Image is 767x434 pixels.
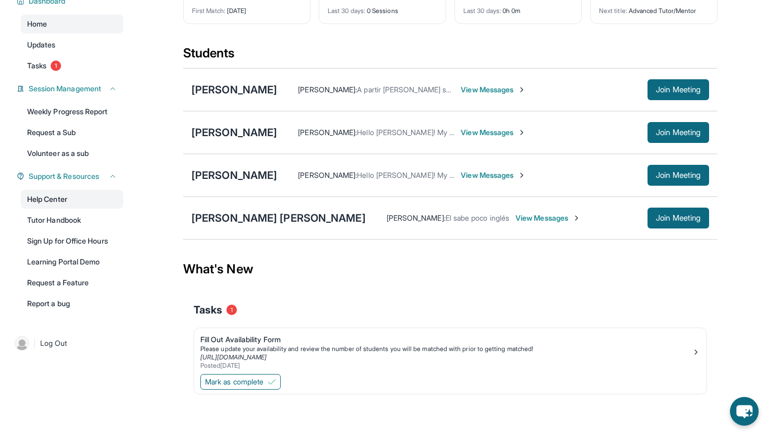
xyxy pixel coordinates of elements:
[40,338,67,348] span: Log Out
[599,1,709,15] div: Advanced Tutor/Mentor
[461,127,526,138] span: View Messages
[21,102,123,121] a: Weekly Progress Report
[298,85,357,94] span: [PERSON_NAME] :
[268,378,276,386] img: Mark as complete
[648,165,709,186] button: Join Meeting
[21,190,123,209] a: Help Center
[21,56,123,75] a: Tasks1
[191,82,277,97] div: [PERSON_NAME]
[648,122,709,143] button: Join Meeting
[27,19,47,29] span: Home
[21,294,123,313] a: Report a bug
[648,208,709,228] button: Join Meeting
[27,40,56,50] span: Updates
[656,215,701,221] span: Join Meeting
[463,7,501,15] span: Last 30 days :
[656,172,701,178] span: Join Meeting
[192,7,225,15] span: First Match :
[205,377,263,387] span: Mark as complete
[656,87,701,93] span: Join Meeting
[328,1,437,15] div: 0 Sessions
[516,213,581,223] span: View Messages
[200,353,267,361] a: [URL][DOMAIN_NAME]
[33,337,36,349] span: |
[21,35,123,54] a: Updates
[599,7,627,15] span: Next title :
[21,232,123,250] a: Sign Up for Office Hours
[183,45,717,68] div: Students
[518,128,526,137] img: Chevron-Right
[183,246,717,292] div: What's New
[191,168,277,183] div: [PERSON_NAME]
[200,334,692,345] div: Fill Out Availability Form
[15,336,29,351] img: user-img
[25,83,117,94] button: Session Management
[648,79,709,100] button: Join Meeting
[191,211,366,225] div: [PERSON_NAME] [PERSON_NAME]
[51,61,61,71] span: 1
[21,273,123,292] a: Request a Feature
[730,397,759,426] button: chat-button
[10,332,123,355] a: |Log Out
[29,171,99,182] span: Support & Resources
[387,213,446,222] span: [PERSON_NAME] :
[200,361,692,370] div: Posted [DATE]
[298,171,357,179] span: [PERSON_NAME] :
[191,125,277,140] div: [PERSON_NAME]
[518,86,526,94] img: Chevron-Right
[192,1,302,15] div: [DATE]
[21,123,123,142] a: Request a Sub
[298,128,357,137] span: [PERSON_NAME] :
[194,303,222,317] span: Tasks
[518,171,526,179] img: Chevron-Right
[21,15,123,33] a: Home
[461,85,526,95] span: View Messages
[357,85,492,94] span: A partir [PERSON_NAME] sería la tutoría?
[29,83,101,94] span: Session Management
[200,374,281,390] button: Mark as complete
[21,144,123,163] a: Volunteer as a sub
[25,171,117,182] button: Support & Resources
[446,213,509,222] span: El sabe poco inglés
[656,129,701,136] span: Join Meeting
[572,214,581,222] img: Chevron-Right
[27,61,46,71] span: Tasks
[461,170,526,180] span: View Messages
[194,328,706,372] a: Fill Out Availability FormPlease update your availability and review the number of students you w...
[328,7,365,15] span: Last 30 days :
[226,305,237,315] span: 1
[21,252,123,271] a: Learning Portal Demo
[200,345,692,353] div: Please update your availability and review the number of students you will be matched with prior ...
[463,1,573,15] div: 0h 0m
[21,211,123,230] a: Tutor Handbook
